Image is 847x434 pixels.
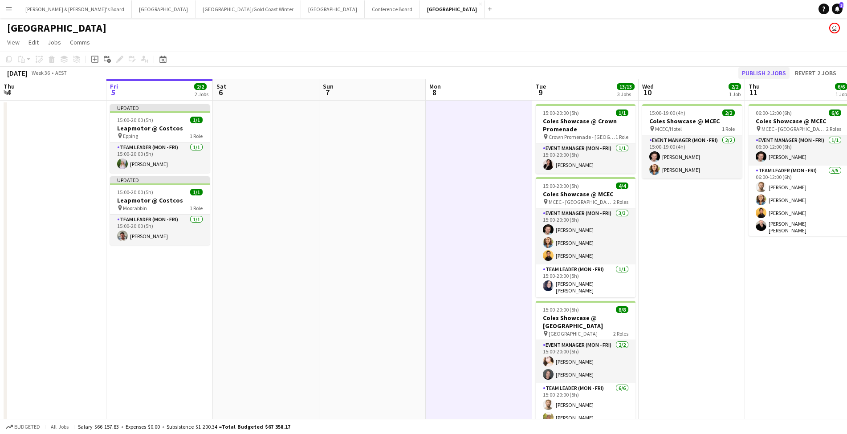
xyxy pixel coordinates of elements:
[4,37,23,48] a: View
[110,176,210,183] div: Updated
[49,423,70,430] span: All jobs
[25,37,42,48] a: Edit
[536,208,635,264] app-card-role: Event Manager (Mon - Fri)3/315:00-20:00 (5h)[PERSON_NAME][PERSON_NAME][PERSON_NAME]
[7,21,106,35] h1: [GEOGRAPHIC_DATA]
[791,67,840,79] button: Revert 2 jobs
[729,83,741,90] span: 2/2
[110,124,210,132] h3: Leapmotor @ Costcos
[194,83,207,90] span: 2/2
[18,0,132,18] button: [PERSON_NAME] & [PERSON_NAME]'s Board
[826,126,841,132] span: 2 Roles
[29,38,39,46] span: Edit
[123,205,147,211] span: Moorabbin
[617,83,635,90] span: 13/13
[109,87,118,97] span: 5
[536,143,635,174] app-card-role: Event Manager (Mon - Fri)1/115:00-20:00 (5h)[PERSON_NAME]
[536,82,546,90] span: Tue
[729,91,741,97] div: 1 Job
[536,340,635,383] app-card-role: Event Manager (Mon - Fri)2/215:00-20:00 (5h)[PERSON_NAME][PERSON_NAME]
[543,306,579,313] span: 15:00-20:00 (5h)
[536,190,635,198] h3: Coles Showcase @ MCEC
[4,422,41,432] button: Budgeted
[110,142,210,173] app-card-role: Team Leader (Mon - Fri)1/115:00-20:00 (5h)[PERSON_NAME]
[365,0,420,18] button: Conference Board
[543,183,579,189] span: 15:00-20:00 (5h)
[78,423,290,430] div: Salary $66 157.83 + Expenses $0.00 + Subsistence $1 200.34 =
[14,424,40,430] span: Budgeted
[613,330,628,337] span: 2 Roles
[642,82,654,90] span: Wed
[123,133,138,139] span: Epping
[4,82,15,90] span: Thu
[616,110,628,116] span: 1/1
[722,126,735,132] span: 1 Role
[536,104,635,174] app-job-card: 15:00-20:00 (5h)1/1Coles Showcase @ Crown Promenade Crown Promenade - [GEOGRAPHIC_DATA]1 RoleEven...
[110,104,210,111] div: Updated
[536,117,635,133] h3: Coles Showcase @ Crown Promenade
[613,199,628,205] span: 2 Roles
[7,69,28,77] div: [DATE]
[2,87,15,97] span: 4
[549,134,615,140] span: Crown Promenade - [GEOGRAPHIC_DATA]
[738,67,790,79] button: Publish 2 jobs
[70,38,90,46] span: Comms
[216,82,226,90] span: Sat
[429,82,441,90] span: Mon
[655,126,682,132] span: MCEC/Hotel
[190,205,203,211] span: 1 Role
[66,37,94,48] a: Comms
[756,110,792,116] span: 06:00-12:00 (6h)
[616,183,628,189] span: 4/4
[117,117,153,123] span: 15:00-20:00 (5h)
[222,423,290,430] span: Total Budgeted $67 358.17
[7,38,20,46] span: View
[549,199,613,205] span: MCEC - [GEOGRAPHIC_DATA]
[190,189,203,195] span: 1/1
[832,4,843,14] a: 3
[642,104,742,178] app-job-card: 15:00-19:00 (4h)2/2Coles Showcase @ MCEC MCEC/Hotel1 RoleEvent Manager (Mon - Fri)2/215:00-19:00 ...
[722,110,735,116] span: 2/2
[829,110,841,116] span: 6/6
[110,82,118,90] span: Fri
[110,196,210,204] h3: Leapmotor @ Costcos
[323,82,334,90] span: Sun
[48,38,61,46] span: Jobs
[749,82,760,90] span: Thu
[132,0,195,18] button: [GEOGRAPHIC_DATA]
[649,110,685,116] span: 15:00-19:00 (4h)
[55,69,67,76] div: AEST
[110,104,210,173] app-job-card: Updated15:00-20:00 (5h)1/1Leapmotor @ Costcos Epping1 RoleTeam Leader (Mon - Fri)1/115:00-20:00 (...
[839,2,843,8] span: 3
[110,215,210,245] app-card-role: Team Leader (Mon - Fri)1/115:00-20:00 (5h)[PERSON_NAME]
[536,264,635,297] app-card-role: Team Leader (Mon - Fri)1/115:00-20:00 (5h)[PERSON_NAME] [PERSON_NAME]
[617,91,634,97] div: 3 Jobs
[835,91,847,97] div: 1 Job
[761,126,826,132] span: MCEC - [GEOGRAPHIC_DATA]
[44,37,65,48] a: Jobs
[301,0,365,18] button: [GEOGRAPHIC_DATA]
[428,87,441,97] span: 8
[615,134,628,140] span: 1 Role
[829,23,840,33] app-user-avatar: James Millard
[536,314,635,330] h3: Coles Showcase @ [GEOGRAPHIC_DATA]
[110,176,210,245] app-job-card: Updated15:00-20:00 (5h)1/1Leapmotor @ Costcos Moorabbin1 RoleTeam Leader (Mon - Fri)1/115:00-20:0...
[195,91,208,97] div: 2 Jobs
[642,135,742,178] app-card-role: Event Manager (Mon - Fri)2/215:00-19:00 (4h)[PERSON_NAME][PERSON_NAME]
[536,177,635,297] div: 15:00-20:00 (5h)4/4Coles Showcase @ MCEC MCEC - [GEOGRAPHIC_DATA]2 RolesEvent Manager (Mon - Fri)...
[534,87,546,97] span: 9
[616,306,628,313] span: 8/8
[549,330,598,337] span: [GEOGRAPHIC_DATA]
[420,0,485,18] button: [GEOGRAPHIC_DATA]
[29,69,52,76] span: Week 36
[117,189,153,195] span: 15:00-20:00 (5h)
[536,301,635,433] app-job-card: 15:00-20:00 (5h)8/8Coles Showcase @ [GEOGRAPHIC_DATA] [GEOGRAPHIC_DATA]2 RolesEvent Manager (Mon ...
[642,117,742,125] h3: Coles Showcase @ MCEC
[190,133,203,139] span: 1 Role
[641,87,654,97] span: 10
[322,87,334,97] span: 7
